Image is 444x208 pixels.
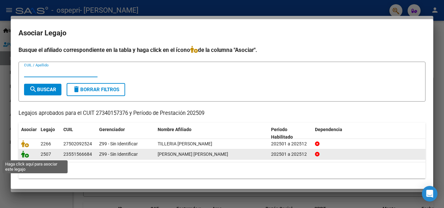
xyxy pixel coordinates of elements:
span: 2507 [41,152,51,157]
span: SANDOVAL TORRES MIA JAZMIN [158,152,228,157]
datatable-header-cell: Asociar [19,123,38,144]
h4: Busque el afiliado correspondiente en la tabla y haga click en el ícono de la columna "Asociar". [19,46,425,54]
datatable-header-cell: CUIL [61,123,97,144]
span: Borrar Filtros [72,87,119,92]
button: Borrar Filtros [67,83,125,96]
datatable-header-cell: Gerenciador [97,123,155,144]
datatable-header-cell: Nombre Afiliado [155,123,268,144]
span: Gerenciador [99,127,125,132]
div: 202501 a 202512 [271,140,310,148]
h2: Asociar Legajo [19,27,425,39]
div: 27502092524 [63,140,92,148]
mat-icon: search [29,85,37,93]
mat-icon: delete [72,85,80,93]
span: Periodo Habilitado [271,127,293,140]
div: 2 registros [19,162,425,178]
span: CUIL [63,127,73,132]
button: Buscar [24,84,61,95]
div: 23551566684 [63,151,92,158]
div: 202501 a 202512 [271,151,310,158]
div: Open Intercom Messenger [422,186,437,202]
datatable-header-cell: Legajo [38,123,61,144]
span: Z99 - Sin Identificar [99,141,138,146]
span: Buscar [29,87,56,92]
span: Z99 - Sin Identificar [99,152,138,157]
span: TILLERIA BRENDA AGOSTINA [158,141,212,146]
datatable-header-cell: Dependencia [312,123,426,144]
span: Nombre Afiliado [158,127,191,132]
span: 2266 [41,141,51,146]
p: Legajos aprobados para el CUIT 27340157376 y Período de Prestación 202509 [19,109,425,117]
span: Asociar [21,127,37,132]
datatable-header-cell: Periodo Habilitado [268,123,312,144]
span: Legajo [41,127,55,132]
span: Dependencia [315,127,342,132]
